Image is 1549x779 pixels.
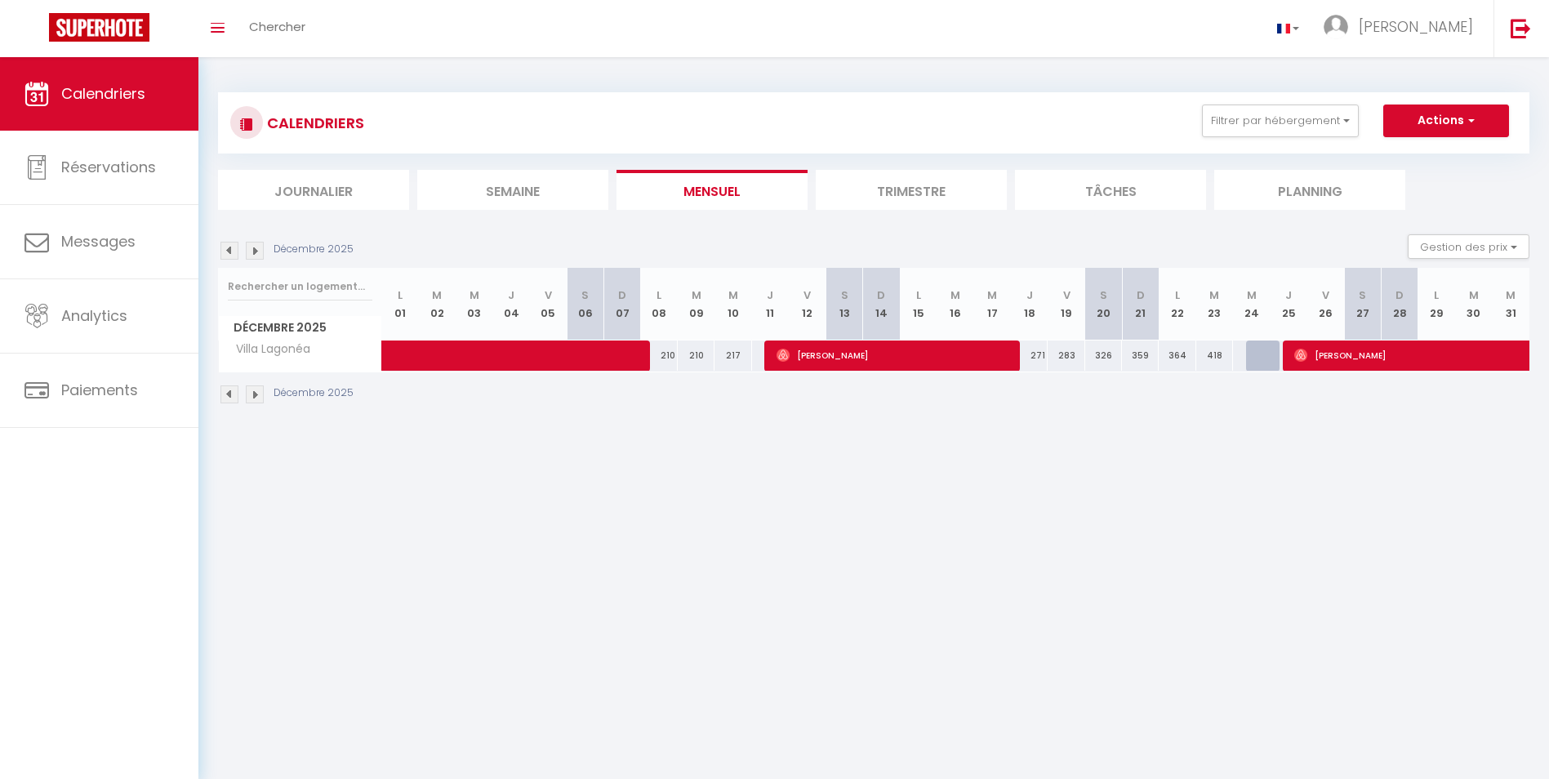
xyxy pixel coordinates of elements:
[1159,268,1195,341] th: 22
[274,385,354,401] p: Décembre 2025
[382,268,419,341] th: 01
[616,170,808,210] li: Mensuel
[916,287,921,303] abbr: L
[263,105,364,141] h3: CALENDRIERS
[714,341,751,371] div: 217
[1324,15,1348,39] img: ...
[1418,268,1455,341] th: 29
[987,287,997,303] abbr: M
[1209,287,1219,303] abbr: M
[1408,234,1529,259] button: Gestion des prix
[1469,287,1479,303] abbr: M
[950,287,960,303] abbr: M
[49,13,149,42] img: Super Booking
[1359,16,1473,37] span: [PERSON_NAME]
[714,268,751,341] th: 10
[1137,287,1145,303] abbr: D
[1381,268,1418,341] th: 28
[492,268,529,341] th: 04
[61,305,127,326] span: Analytics
[1048,268,1084,341] th: 19
[567,268,603,341] th: 06
[1026,287,1033,303] abbr: J
[789,268,826,341] th: 12
[1085,341,1122,371] div: 326
[61,380,138,400] span: Paiements
[1202,105,1359,137] button: Filtrer par hébergement
[274,242,354,257] p: Décembre 2025
[218,170,409,210] li: Journalier
[937,268,973,341] th: 16
[863,268,900,341] th: 14
[618,287,626,303] abbr: D
[249,18,305,35] span: Chercher
[678,268,714,341] th: 09
[641,268,678,341] th: 08
[1048,341,1084,371] div: 283
[1196,341,1233,371] div: 418
[61,83,145,104] span: Calendriers
[61,157,156,177] span: Réservations
[1322,287,1329,303] abbr: V
[1214,170,1405,210] li: Planning
[470,287,479,303] abbr: M
[432,287,442,303] abbr: M
[657,287,661,303] abbr: L
[221,341,314,358] span: Villa Lagonéa
[826,268,862,341] th: 13
[1063,287,1071,303] abbr: V
[1122,341,1159,371] div: 359
[974,268,1011,341] th: 17
[841,287,848,303] abbr: S
[752,268,789,341] th: 11
[417,170,608,210] li: Semaine
[508,287,514,303] abbr: J
[900,268,937,341] th: 15
[530,268,567,341] th: 05
[1159,341,1195,371] div: 364
[692,287,701,303] abbr: M
[678,341,714,371] div: 210
[1100,287,1107,303] abbr: S
[1175,287,1180,303] abbr: L
[1011,341,1048,371] div: 271
[816,170,1007,210] li: Trimestre
[1511,18,1531,38] img: logout
[1307,268,1344,341] th: 26
[603,268,640,341] th: 07
[1285,287,1292,303] abbr: J
[877,287,885,303] abbr: D
[228,272,372,301] input: Rechercher un logement...
[767,287,773,303] abbr: J
[419,268,456,341] th: 02
[1122,268,1159,341] th: 21
[728,287,738,303] abbr: M
[1359,287,1366,303] abbr: S
[1506,287,1516,303] abbr: M
[1344,268,1381,341] th: 27
[803,287,811,303] abbr: V
[581,287,589,303] abbr: S
[1015,170,1206,210] li: Tâches
[1434,287,1439,303] abbr: L
[1011,268,1048,341] th: 18
[1395,287,1404,303] abbr: D
[1492,268,1529,341] th: 31
[1455,268,1492,341] th: 30
[1270,268,1306,341] th: 25
[398,287,403,303] abbr: L
[777,340,1009,371] span: [PERSON_NAME]
[1196,268,1233,341] th: 23
[1085,268,1122,341] th: 20
[1247,287,1257,303] abbr: M
[61,231,136,252] span: Messages
[545,287,552,303] abbr: V
[456,268,492,341] th: 03
[219,316,381,340] span: Décembre 2025
[1233,268,1270,341] th: 24
[1383,105,1509,137] button: Actions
